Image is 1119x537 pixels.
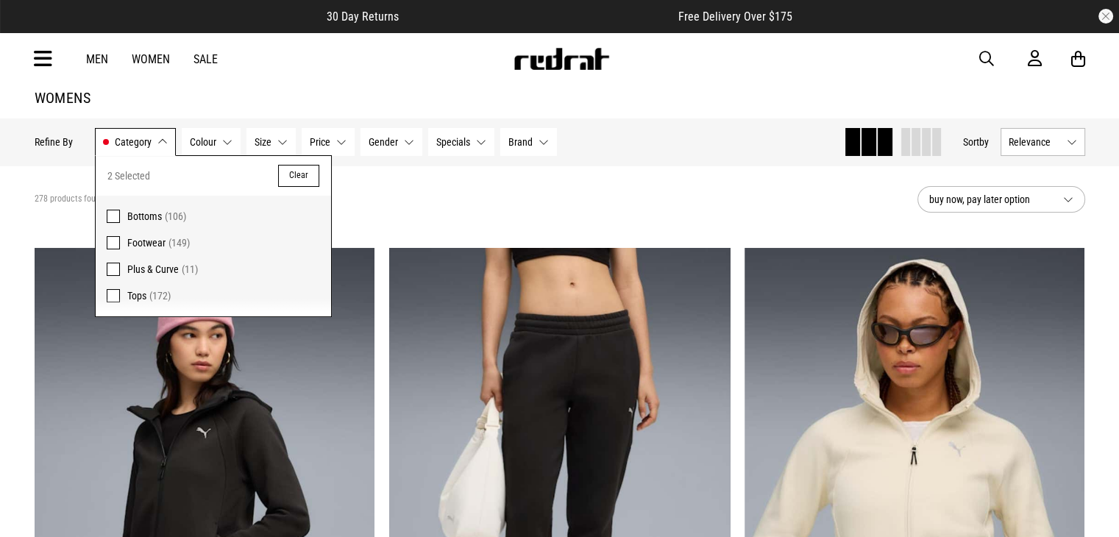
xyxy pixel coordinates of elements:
[115,136,152,148] span: Category
[165,210,186,222] span: (106)
[86,52,108,66] a: Men
[35,136,73,148] p: Refine By
[246,128,296,156] button: Size
[95,128,176,156] button: Category
[513,48,610,70] img: Redrat logo
[127,290,146,302] span: Tops
[963,133,989,151] button: Sortby
[929,191,1051,208] span: buy now, pay later option
[369,136,398,148] span: Gender
[127,237,166,249] span: Footwear
[107,167,150,185] span: 2 Selected
[327,10,399,24] span: 30 Day Returns
[35,89,1085,107] h1: Womens
[436,136,470,148] span: Specials
[182,263,198,275] span: (11)
[678,10,792,24] span: Free Delivery Over $175
[428,128,494,156] button: Specials
[302,128,355,156] button: Price
[979,136,989,148] span: by
[500,128,557,156] button: Brand
[310,136,330,148] span: Price
[278,165,319,187] button: Clear
[428,9,649,24] iframe: Customer reviews powered by Trustpilot
[127,210,162,222] span: Bottoms
[508,136,533,148] span: Brand
[1009,136,1061,148] span: Relevance
[190,136,216,148] span: Colour
[917,186,1085,213] button: buy now, pay later option
[255,136,271,148] span: Size
[149,290,171,302] span: (172)
[132,52,170,66] a: Women
[182,128,241,156] button: Colour
[193,52,218,66] a: Sale
[12,6,56,50] button: Open LiveChat chat widget
[360,128,422,156] button: Gender
[168,237,190,249] span: (149)
[35,193,104,205] span: 278 products found
[1001,128,1085,156] button: Relevance
[127,263,179,275] span: Plus & Curve
[95,155,332,317] div: Category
